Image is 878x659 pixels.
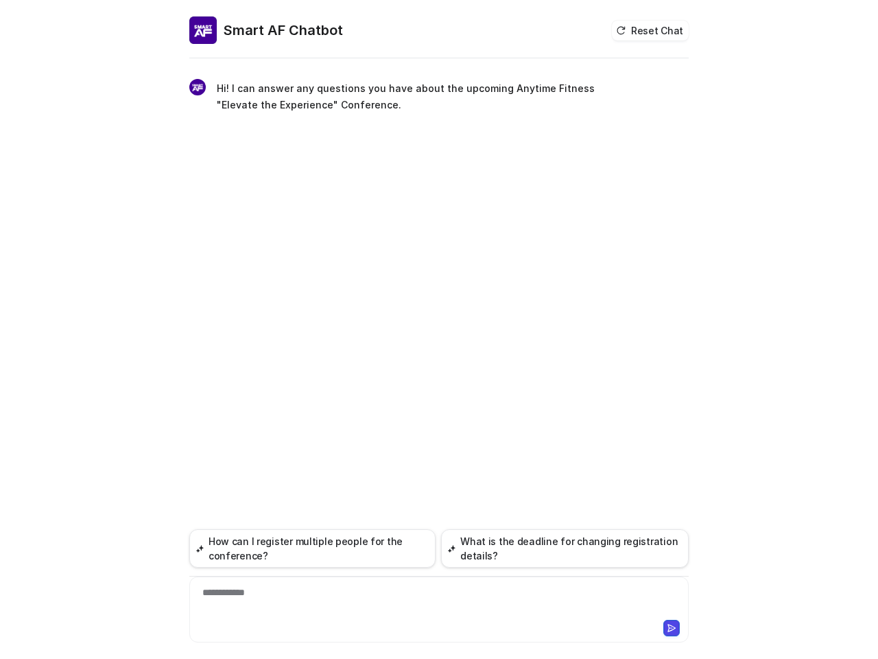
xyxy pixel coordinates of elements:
[189,529,436,568] button: How can I register multiple people for the conference?
[224,21,343,40] h2: Smart AF Chatbot
[612,21,689,41] button: Reset Chat
[189,79,206,95] img: Widget
[217,80,618,113] p: Hi! I can answer any questions you have about the upcoming Anytime Fitness "Elevate the Experienc...
[441,529,689,568] button: What is the deadline for changing registration details?
[189,16,217,44] img: Widget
